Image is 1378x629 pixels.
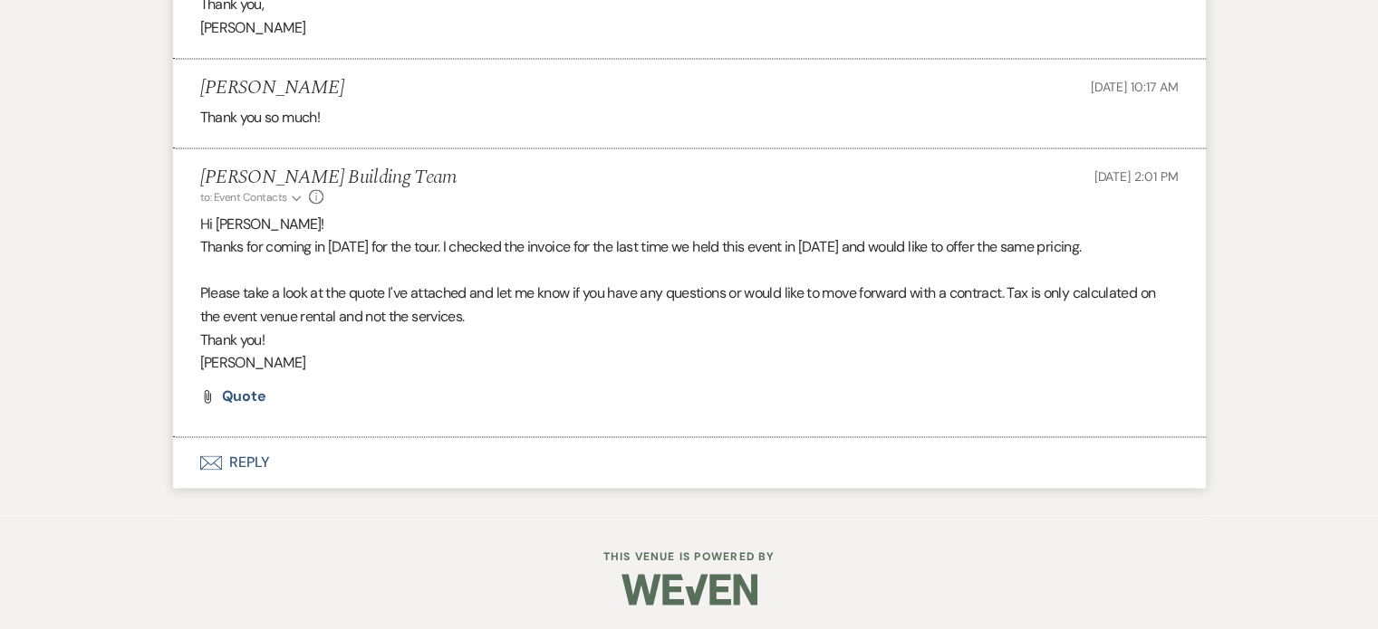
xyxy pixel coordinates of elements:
[200,189,304,205] button: to: Event Contacts
[173,437,1206,488] button: Reply
[622,558,757,621] img: Weven Logo
[1094,168,1178,185] span: [DATE] 2:01 PM
[200,213,1179,236] p: Hi [PERSON_NAME]!
[222,386,267,405] span: Quote
[200,167,458,189] h5: [PERSON_NAME] Building Team
[1091,79,1179,95] span: [DATE] 10:17 AM
[200,235,1179,259] p: Thanks for coming in [DATE] for the tour. I checked the invoice for the last time we held this ev...
[200,329,1179,352] p: Thank you!
[200,351,1179,375] p: [PERSON_NAME]
[200,106,1179,129] div: Thank you so much!
[200,281,1179,328] p: Please take a look at the quote I've attached and let me know if you have any questions or would ...
[222,389,267,404] a: Quote
[200,77,344,100] h5: [PERSON_NAME]
[200,190,287,205] span: to: Event Contacts
[200,16,1179,40] p: [PERSON_NAME]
